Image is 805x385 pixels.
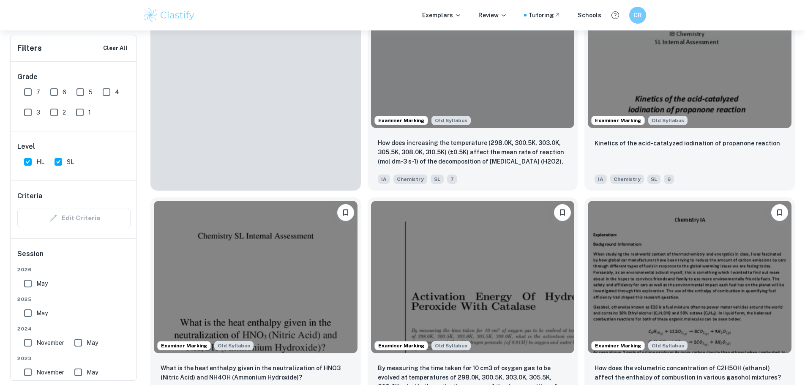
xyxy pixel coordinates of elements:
button: CR [629,7,646,24]
span: SL [67,157,74,167]
span: Old Syllabus [648,116,688,125]
span: Examiner Marking [158,342,210,350]
span: 7 [447,175,457,184]
p: How does the volumetric concentration of C2H5OH (ethanol) affect the enthalpy of combustion in va... [595,363,785,382]
div: Starting from the May 2025 session, the Chemistry IA requirements have changed. It's OK to refer ... [214,341,254,350]
img: Chemistry IA example thumbnail: What is the heat enthalpy given in the n [154,201,357,353]
button: Help and Feedback [608,8,622,22]
p: Kinetics of the acid-catalyzed iodination of propanone reaction [595,139,780,148]
span: 1 [88,108,91,117]
span: 4 [115,87,119,97]
span: 2023 [17,355,131,362]
span: Examiner Marking [592,117,644,124]
span: 6 [664,175,674,184]
img: Chemistry IA example thumbnail: By measuring the time taken for 10 cm3 o [371,201,575,353]
span: Examiner Marking [375,117,428,124]
img: Clastify logo [142,7,196,24]
span: 3 [36,108,40,117]
span: November [36,338,64,347]
span: SL [647,175,660,184]
p: How does increasing the temperature (298.0K, 300.5K, 303.0K, 305.5K, 308.0K, 310.5K) (±0.5K) affe... [378,138,568,167]
span: IA [595,175,607,184]
a: Tutoring [528,11,561,20]
span: 2024 [17,325,131,333]
span: 2026 [17,266,131,273]
p: What is the heat enthalpy given in the neutralization of HNO3 (Nitric Acid) and NH4OH (Ammonium H... [161,363,351,382]
span: Old Syllabus [648,341,688,350]
h6: Level [17,142,131,152]
p: Exemplars [422,11,461,20]
span: 2025 [17,295,131,303]
span: Examiner Marking [592,342,644,350]
div: Starting from the May 2025 session, the Chemistry IA requirements have changed. It's OK to refer ... [648,341,688,350]
p: Review [478,11,507,20]
h6: Criteria [17,191,42,201]
span: HL [36,157,44,167]
span: May [36,309,48,318]
h6: Session [17,249,131,266]
div: Criteria filters are unavailable when searching by topic [17,208,131,228]
span: November [36,368,64,377]
img: Chemistry IA example thumbnail: How does the volumetric concentration of [588,201,791,353]
span: 5 [89,87,93,97]
button: Clear All [101,42,130,55]
span: Examiner Marking [375,342,428,350]
span: Old Syllabus [214,341,254,350]
span: May [87,368,98,377]
span: Old Syllabus [431,116,471,125]
span: Chemistry [610,175,644,184]
span: 7 [36,87,40,97]
span: Chemistry [393,175,427,184]
div: Starting from the May 2025 session, the Chemistry IA requirements have changed. It's OK to refer ... [431,341,471,350]
span: Old Syllabus [431,341,471,350]
h6: Grade [17,72,131,82]
span: 2 [63,108,66,117]
span: 6 [63,87,66,97]
div: Starting from the May 2025 session, the Chemistry IA requirements have changed. It's OK to refer ... [648,116,688,125]
h6: CR [633,11,642,20]
h6: Filters [17,42,42,54]
span: SL [431,175,444,184]
span: May [36,279,48,288]
button: Bookmark [554,204,571,221]
div: Starting from the May 2025 session, the Chemistry IA requirements have changed. It's OK to refer ... [431,116,471,125]
span: IA [378,175,390,184]
button: Bookmark [337,204,354,221]
a: Schools [578,11,601,20]
button: Bookmark [771,204,788,221]
span: May [87,338,98,347]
